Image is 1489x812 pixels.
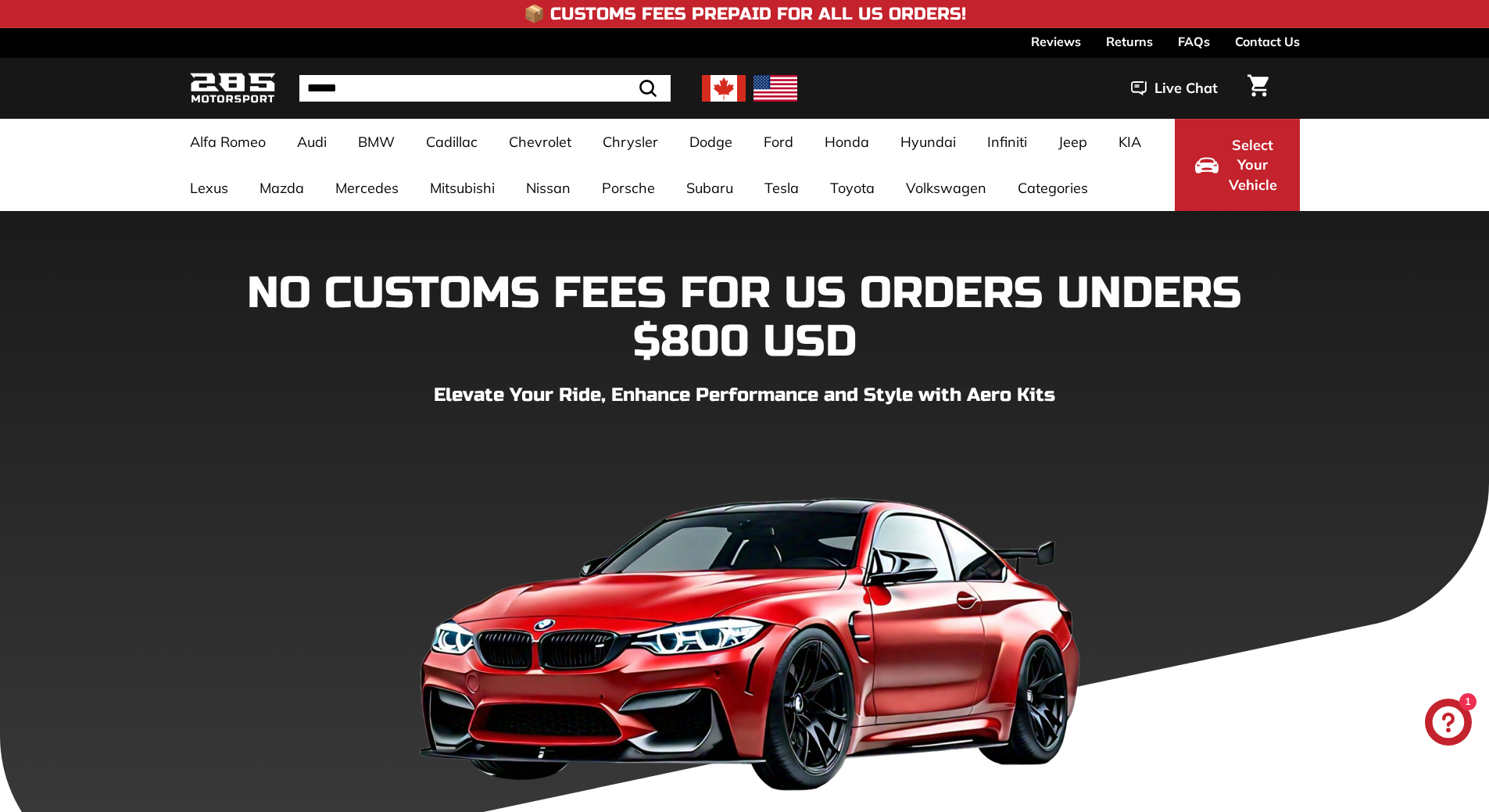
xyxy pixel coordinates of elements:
a: Reviews [1031,28,1081,55]
a: Mercedes [320,165,414,211]
a: Lexus [174,165,244,211]
a: Cart [1238,62,1278,115]
a: Volkswagen [890,165,1002,211]
h4: 📦 Customs Fees Prepaid for All US Orders! [524,5,966,23]
a: Categories [1002,165,1104,211]
a: Ford [748,119,809,165]
a: BMW [342,119,410,165]
a: Hyundai [885,119,972,165]
img: Logo_285_Motorsport_areodynamics_components [190,70,276,107]
span: Live Chat [1154,78,1218,98]
a: Chevrolet [493,119,587,165]
button: Live Chat [1111,69,1238,108]
a: Dodge [674,119,748,165]
p: Elevate Your Ride, Enhance Performance and Style with Aero Kits [190,381,1300,410]
a: Subaru [671,165,749,211]
inbox-online-store-chat: Shopify online store chat [1420,699,1476,749]
a: Infiniti [972,119,1043,165]
span: Select Your Vehicle [1226,135,1280,195]
button: Select Your Vehicle [1175,119,1300,211]
a: Returns [1106,28,1153,55]
a: Audi [281,119,342,165]
a: Cadillac [410,119,493,165]
a: Toyota [814,165,890,211]
a: Mitsubishi [414,165,510,211]
a: Nissan [510,165,586,211]
a: FAQs [1178,28,1210,55]
a: Mazda [244,165,320,211]
input: Search [299,75,671,102]
a: Jeep [1043,119,1103,165]
a: Tesla [749,165,814,211]
a: Porsche [586,165,671,211]
a: KIA [1103,119,1157,165]
a: Alfa Romeo [174,119,281,165]
a: Chrysler [587,119,674,165]
a: Contact Us [1235,28,1300,55]
h1: NO CUSTOMS FEES FOR US ORDERS UNDERS $800 USD [190,270,1300,366]
a: Honda [809,119,885,165]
